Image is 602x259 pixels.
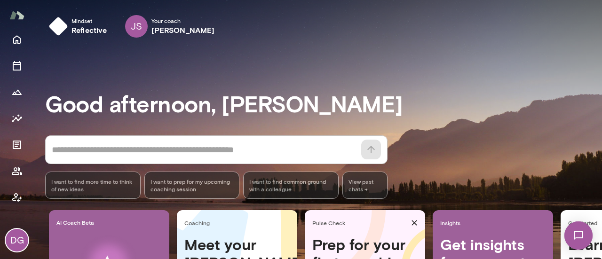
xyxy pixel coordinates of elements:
[151,24,215,36] h6: [PERSON_NAME]
[8,83,26,102] button: Growth Plan
[249,178,333,193] span: I want to find common ground with a colleague
[6,229,28,251] div: DG
[144,172,240,199] div: I want to prep for my upcoming coaching session
[8,188,26,207] button: Coach app
[8,30,26,49] button: Home
[9,6,24,24] img: Mento
[8,135,26,154] button: Documents
[8,56,26,75] button: Sessions
[119,11,222,41] div: JSYour coach[PERSON_NAME]
[150,178,234,193] span: I want to prep for my upcoming coaching session
[45,172,141,199] div: I want to find more time to think of new ideas
[56,219,166,226] span: AI Coach Beta
[51,178,135,193] span: I want to find more time to think of new ideas
[45,11,115,41] button: Mindsetreflective
[71,24,107,36] h6: reflective
[243,172,339,199] div: I want to find common ground with a colleague
[440,219,549,227] span: Insights
[49,17,68,36] img: mindset
[8,162,26,181] button: Members
[45,90,602,117] h3: Good afternoon, [PERSON_NAME]
[342,172,388,199] span: View past chats ->
[151,17,215,24] span: Your coach
[125,15,148,38] div: JS
[8,109,26,128] button: Insights
[184,219,293,227] span: Coaching
[71,17,107,24] span: Mindset
[312,219,407,227] span: Pulse Check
